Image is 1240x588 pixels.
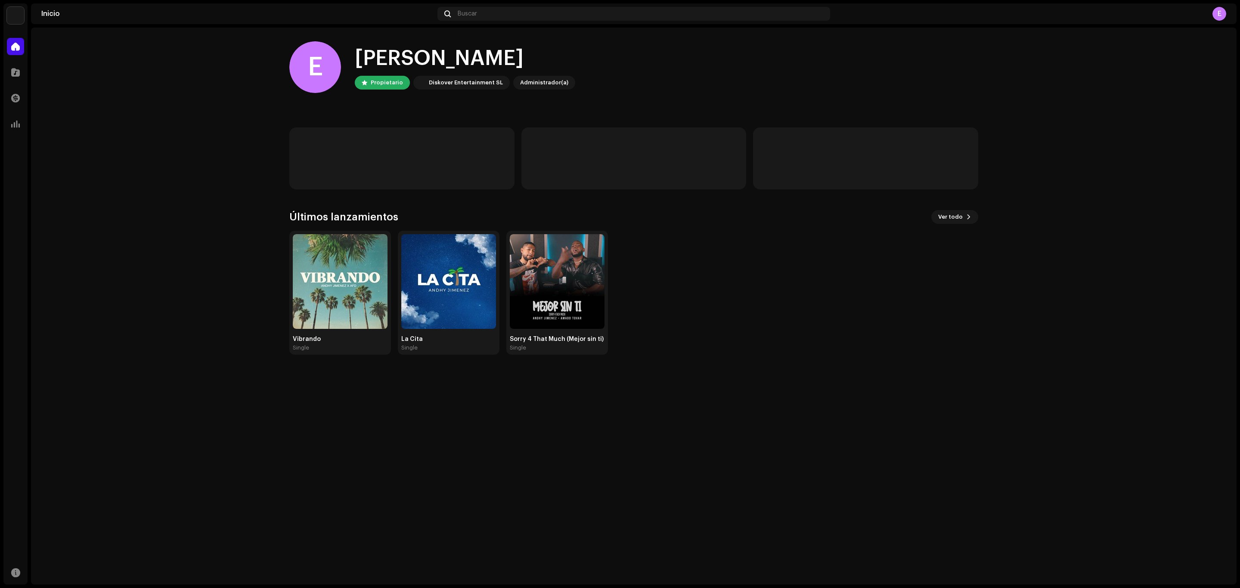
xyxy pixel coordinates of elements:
h3: Últimos lanzamientos [289,210,398,224]
div: [PERSON_NAME] [355,45,575,72]
div: Propietario [371,77,403,88]
img: cafc0fd8-2ea6-49cb-ae9f-0e924e4a729e [401,234,496,329]
div: Inicio [41,10,434,17]
div: Administrador(a) [520,77,568,88]
div: E [1212,7,1226,21]
div: Vibrando [293,336,387,343]
div: La Cita [401,336,496,343]
span: Buscar [458,10,477,17]
div: Diskover Entertainment SL [429,77,503,88]
img: e70aab05-9885-488f-8182-3002f616ea48 [293,234,387,329]
span: Ver todo [938,208,963,226]
div: Sorry 4 That Much (Mejor sin ti) [510,336,604,343]
div: Single [510,344,526,351]
div: Single [293,344,309,351]
div: Single [401,344,418,351]
img: c095dc38-294c-42be-b4df-1a18a6ab7d73 [510,234,604,329]
img: 297a105e-aa6c-4183-9ff4-27133c00f2e2 [415,77,425,88]
div: E [289,41,341,93]
img: 297a105e-aa6c-4183-9ff4-27133c00f2e2 [7,7,24,24]
button: Ver todo [931,210,978,224]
